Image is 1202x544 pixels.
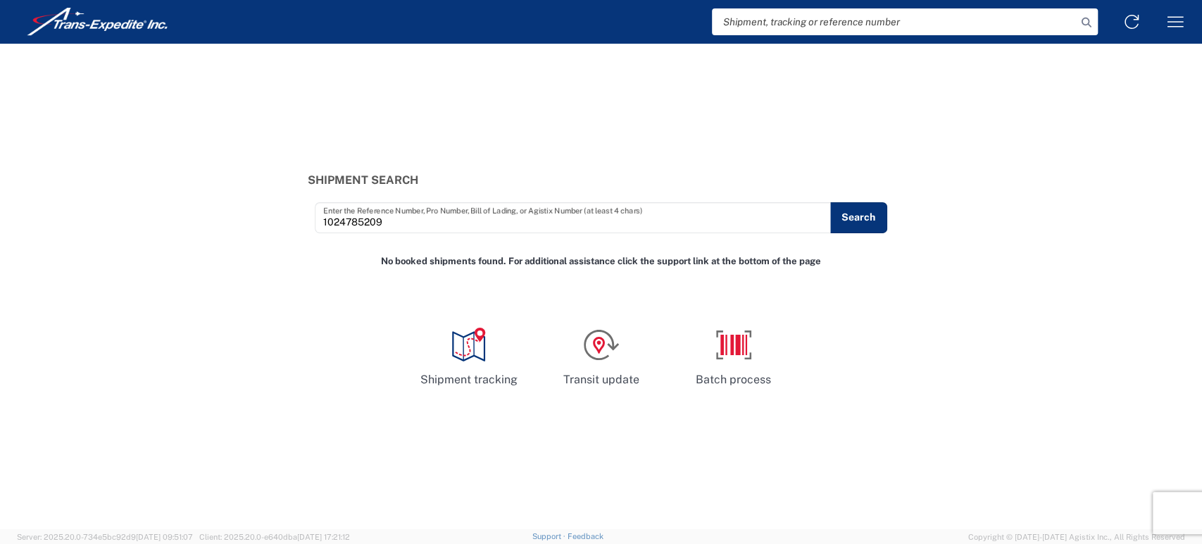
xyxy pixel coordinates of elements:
div: No booked shipments found. For additional assistance click the support link at the bottom of the ... [301,248,902,276]
a: Support [532,532,568,540]
a: Transit update [541,315,662,400]
h3: Shipment Search [308,173,894,187]
span: Server: 2025.20.0-734e5bc92d9 [17,533,193,541]
span: [DATE] 17:21:12 [297,533,350,541]
a: Batch process [673,315,794,400]
span: [DATE] 09:51:07 [136,533,193,541]
span: Copyright © [DATE]-[DATE] Agistix Inc., All Rights Reserved [968,531,1185,543]
input: Shipment, tracking or reference number [712,8,1077,35]
span: Client: 2025.20.0-e640dba [199,533,350,541]
a: Feedback [568,532,603,540]
button: Search [830,202,887,233]
a: Shipment tracking [408,315,530,400]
